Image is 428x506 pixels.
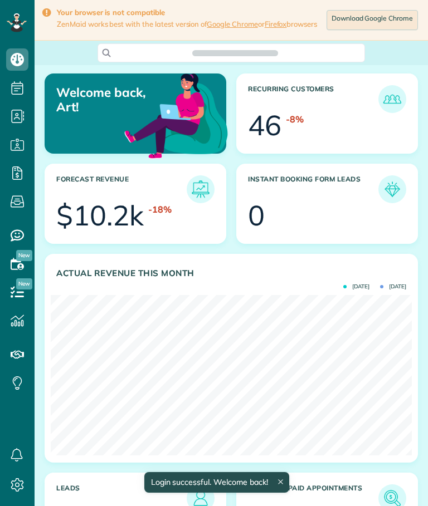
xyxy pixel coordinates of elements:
div: 0 [248,202,265,229]
h3: Instant Booking Form Leads [248,175,378,203]
span: ZenMaid works best with the latest version of or browsers [57,19,317,29]
img: dashboard_welcome-42a62b7d889689a78055ac9021e634bf52bae3f8056760290aed330b23ab8690.png [122,61,230,169]
img: icon_form_leads-04211a6a04a5b2264e4ee56bc0799ec3eb69b7e499cbb523a139df1d13a81ae0.png [381,178,403,200]
a: Download Google Chrome [327,10,418,30]
div: -8% [286,113,304,126]
a: Firefox [265,19,287,28]
img: icon_recurring_customers-cf858462ba22bcd05b5a5880d41d6543d210077de5bb9ebc9590e49fd87d84ed.png [381,88,403,110]
h3: Actual Revenue this month [56,268,406,278]
div: Login successful. Welcome back! [144,472,289,493]
span: New [16,278,32,289]
div: $10.2k [56,202,144,229]
div: -18% [148,203,172,216]
span: [DATE] [380,284,406,289]
span: [DATE] [343,284,369,289]
img: icon_forecast_revenue-8c13a41c7ed35a8dcfafea3cbb826a0462acb37728057bba2d056411b612bbbe.png [189,178,212,200]
a: Google Chrome [207,19,258,28]
h3: Recurring Customers [248,85,378,113]
strong: Your browser is not compatible [57,8,317,17]
div: 46 [248,111,281,139]
h3: Forecast Revenue [56,175,187,203]
span: New [16,250,32,261]
span: Search ZenMaid… [203,47,266,58]
p: Welcome back, Art! [56,85,167,115]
